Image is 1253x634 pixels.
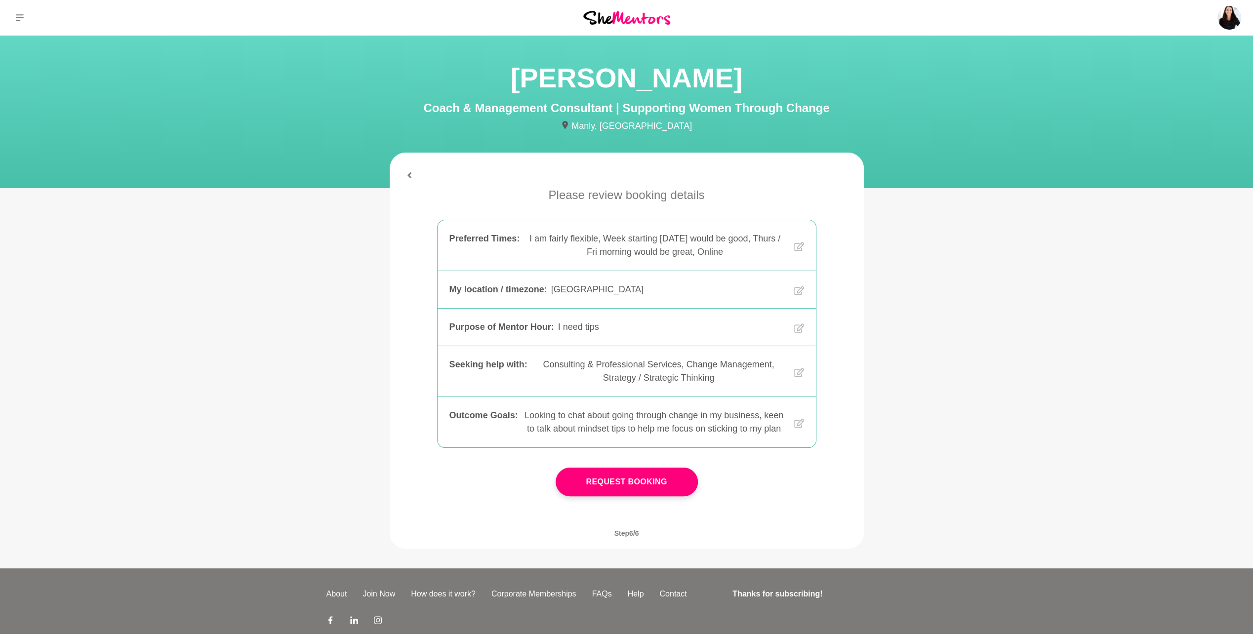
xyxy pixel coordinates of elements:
[548,186,704,204] p: Please review booking details
[556,468,698,496] button: Request Booking
[449,320,554,334] div: Purpose of Mentor Hour :
[603,518,651,549] span: Step 6 / 6
[558,320,786,334] div: I need tips
[449,358,527,385] div: Seeking help with :
[651,588,694,600] a: Contact
[524,232,786,259] div: I am fairly flexible, Week starting [DATE] would be good, Thurs / Fri morning would be great, Online
[522,409,786,436] div: Looking to chat about going through change in my business, keen to talk about mindset tips to hel...
[350,616,358,628] a: LinkedIn
[619,588,651,600] a: Help
[403,588,484,600] a: How does it work?
[1217,6,1241,30] img: Natalie Kidcaff
[449,232,520,259] div: Preferred Times :
[531,358,786,385] div: Consulting & Professional Services, Change Management, Strategy / Strategic Thinking
[374,616,382,628] a: Instagram
[584,588,619,600] a: FAQs
[355,588,403,600] a: Join Now
[449,409,518,436] div: Outcome Goals :
[390,59,864,97] h1: [PERSON_NAME]
[319,588,355,600] a: About
[732,588,921,600] h4: Thanks for subscribing!
[390,119,864,133] p: Manly, [GEOGRAPHIC_DATA]
[551,283,786,296] div: [GEOGRAPHIC_DATA]
[326,616,334,628] a: Facebook
[583,11,670,24] img: She Mentors Logo
[390,101,864,116] h4: Coach & Management Consultant | Supporting Women Through Change
[484,588,584,600] a: Corporate Memberships
[449,283,547,296] div: My location / timezone :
